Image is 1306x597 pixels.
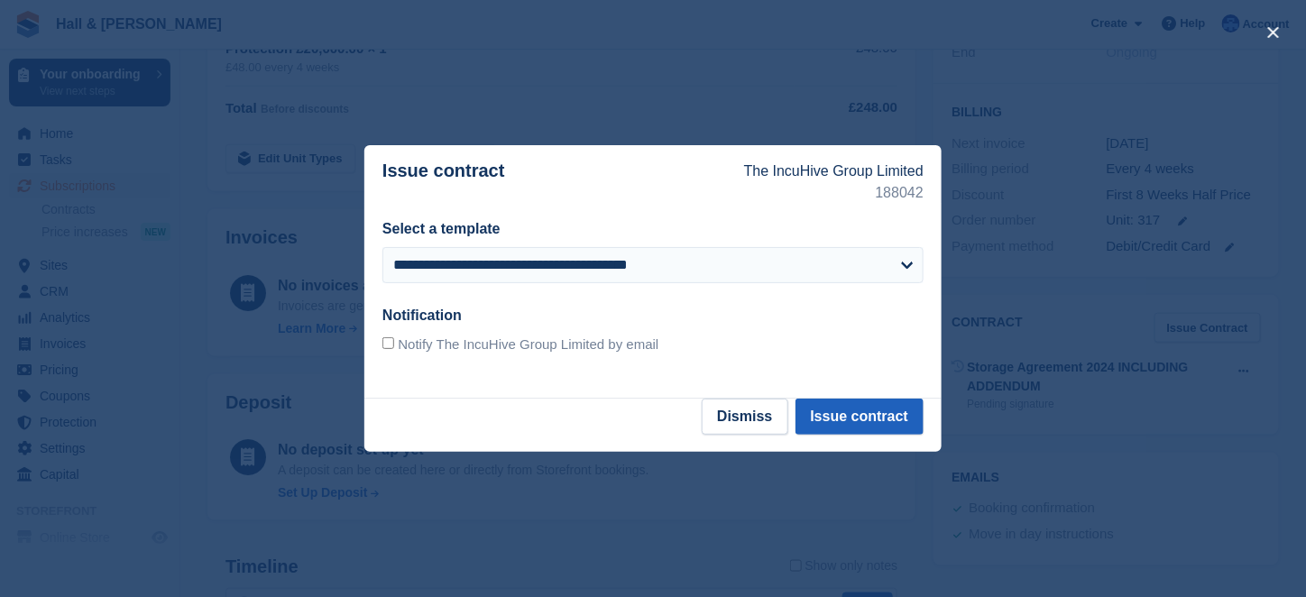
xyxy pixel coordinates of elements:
p: The IncuHive Group Limited [744,161,924,182]
p: Issue contract [382,161,744,204]
button: close [1259,18,1288,47]
span: Notify The IncuHive Group Limited by email [398,336,658,352]
button: Dismiss [702,399,787,435]
p: 188042 [744,182,924,204]
input: Notify The IncuHive Group Limited by email [382,337,394,349]
button: Issue contract [796,399,924,435]
label: Select a template [382,221,501,236]
label: Notification [382,308,462,323]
